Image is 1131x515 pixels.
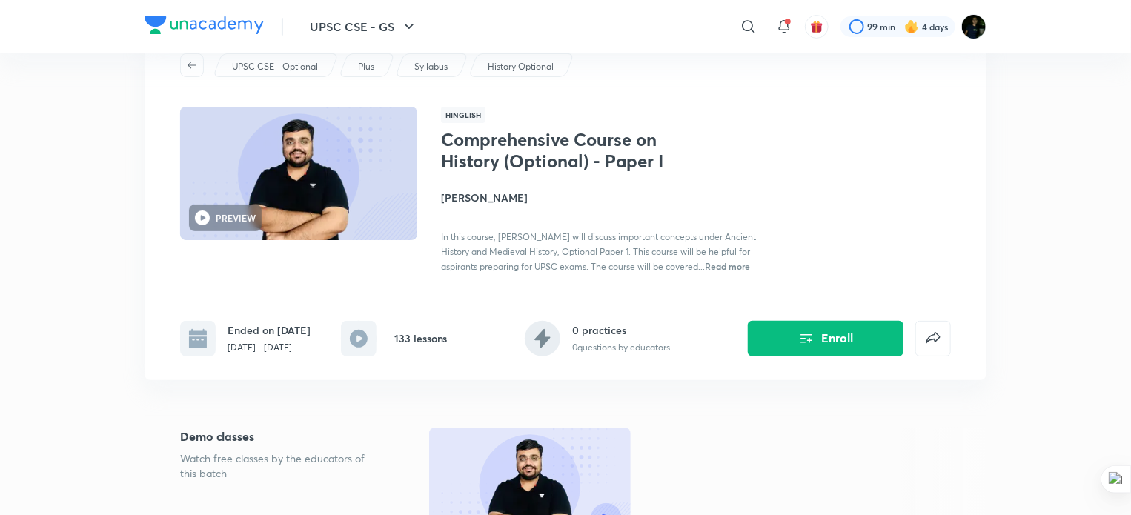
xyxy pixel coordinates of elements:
p: Syllabus [414,60,448,73]
span: In this course, [PERSON_NAME] will discuss important concepts under Ancient History and Medieval ... [441,231,756,272]
img: Rohit Duggal [961,14,986,39]
img: avatar [810,20,823,33]
button: UPSC CSE - GS [301,12,427,41]
h6: 133 lessons [394,330,448,346]
h6: PREVIEW [216,211,256,225]
button: false [915,321,951,356]
span: Read more [705,260,750,272]
a: History Optional [485,60,557,73]
span: Hinglish [441,107,485,123]
button: Enroll [748,321,903,356]
p: 0 questions by educators [572,341,670,354]
p: UPSC CSE - Optional [232,60,318,73]
a: Syllabus [412,60,451,73]
button: avatar [805,15,829,39]
p: Watch free classes by the educators of this batch [180,451,382,481]
h6: Ended on [DATE] [228,322,311,338]
p: [DATE] - [DATE] [228,341,311,354]
h1: Comprehensive Course on History (Optional) - Paper I [441,129,683,172]
a: Company Logo [145,16,264,38]
p: Plus [358,60,374,73]
a: Plus [356,60,377,73]
img: Company Logo [145,16,264,34]
h6: 0 practices [572,322,670,338]
p: History Optional [488,60,554,73]
a: UPSC CSE - Optional [230,60,321,73]
img: streak [904,19,919,34]
h5: Demo classes [180,428,382,445]
img: Thumbnail [178,105,419,242]
h4: [PERSON_NAME] [441,190,773,205]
